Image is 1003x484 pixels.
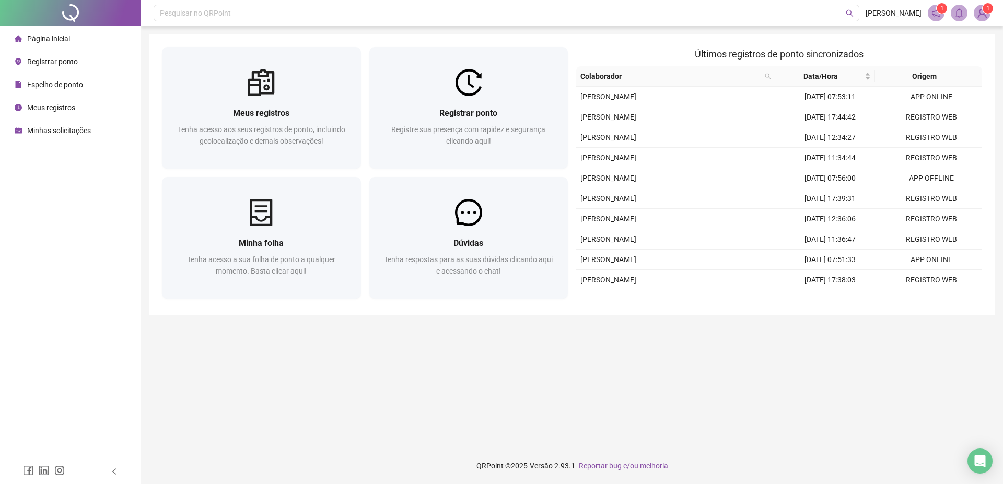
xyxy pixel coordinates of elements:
span: instagram [54,465,65,476]
span: [PERSON_NAME] [580,92,636,101]
td: REGISTRO WEB [881,229,982,250]
span: bell [954,8,964,18]
span: Página inicial [27,34,70,43]
td: REGISTRO WEB [881,209,982,229]
td: [DATE] 12:30:24 [779,290,881,311]
span: Minhas solicitações [27,126,91,135]
span: environment [15,58,22,65]
span: Colaborador [580,70,761,82]
td: REGISTRO WEB [881,188,982,209]
span: 1 [986,5,990,12]
td: [DATE] 12:36:06 [779,209,881,229]
sup: Atualize o seu contato no menu Meus Dados [983,3,993,14]
span: Versão [530,462,553,470]
span: Registrar ponto [439,108,497,118]
td: REGISTRO WEB [881,270,982,290]
span: Espelho de ponto [27,80,83,89]
span: Registre sua presença com rapidez e segurança clicando aqui! [391,125,545,145]
span: Registrar ponto [27,57,78,66]
th: Origem [875,66,975,87]
span: Tenha respostas para as suas dúvidas clicando aqui e acessando o chat! [384,255,553,275]
footer: QRPoint © 2025 - 2.93.1 - [141,447,1003,484]
td: [DATE] 07:51:33 [779,250,881,270]
span: [PERSON_NAME] [580,113,636,121]
td: REGISTRO WEB [881,107,982,127]
span: [PERSON_NAME] [580,235,636,243]
span: file [15,81,22,88]
span: Minha folha [239,238,284,248]
td: APP ONLINE [881,250,982,270]
span: 1 [940,5,944,12]
span: notification [931,8,941,18]
td: REGISTRO WEB [881,127,982,148]
a: Minha folhaTenha acesso a sua folha de ponto a qualquer momento. Basta clicar aqui! [162,177,361,299]
span: left [111,468,118,475]
a: DúvidasTenha respostas para as suas dúvidas clicando aqui e acessando o chat! [369,177,568,299]
td: [DATE] 17:44:42 [779,107,881,127]
td: [DATE] 11:36:47 [779,229,881,250]
span: Dúvidas [453,238,483,248]
span: [PERSON_NAME] [580,276,636,284]
span: Reportar bug e/ou melhoria [579,462,668,470]
span: Meus registros [233,108,289,118]
td: [DATE] 11:34:44 [779,148,881,168]
th: Data/Hora [775,66,875,87]
span: search [763,68,773,84]
td: [DATE] 07:53:11 [779,87,881,107]
span: Tenha acesso aos seus registros de ponto, incluindo geolocalização e demais observações! [178,125,345,145]
img: 93397 [974,5,990,21]
span: [PERSON_NAME] [580,255,636,264]
span: linkedin [39,465,49,476]
td: REGISTRO WEB [881,290,982,311]
span: [PERSON_NAME] [580,174,636,182]
span: [PERSON_NAME] [580,154,636,162]
a: Meus registrosTenha acesso aos seus registros de ponto, incluindo geolocalização e demais observa... [162,47,361,169]
span: Últimos registros de ponto sincronizados [695,49,864,60]
sup: 1 [937,3,947,14]
div: Open Intercom Messenger [967,448,993,474]
span: clock-circle [15,104,22,111]
span: search [846,9,854,17]
span: search [765,73,771,79]
span: Tenha acesso a sua folha de ponto a qualquer momento. Basta clicar aqui! [187,255,335,275]
span: facebook [23,465,33,476]
td: [DATE] 07:56:00 [779,168,881,188]
a: Registrar pontoRegistre sua presença com rapidez e segurança clicando aqui! [369,47,568,169]
td: [DATE] 12:34:27 [779,127,881,148]
td: [DATE] 17:39:31 [779,188,881,209]
td: APP OFFLINE [881,168,982,188]
span: [PERSON_NAME] [866,7,922,19]
span: Data/Hora [779,70,862,82]
span: schedule [15,127,22,134]
span: [PERSON_NAME] [580,215,636,223]
span: home [15,35,22,42]
span: [PERSON_NAME] [580,194,636,203]
td: REGISTRO WEB [881,148,982,168]
td: APP ONLINE [881,87,982,107]
td: [DATE] 17:38:03 [779,270,881,290]
span: [PERSON_NAME] [580,133,636,141]
span: Meus registros [27,103,75,112]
